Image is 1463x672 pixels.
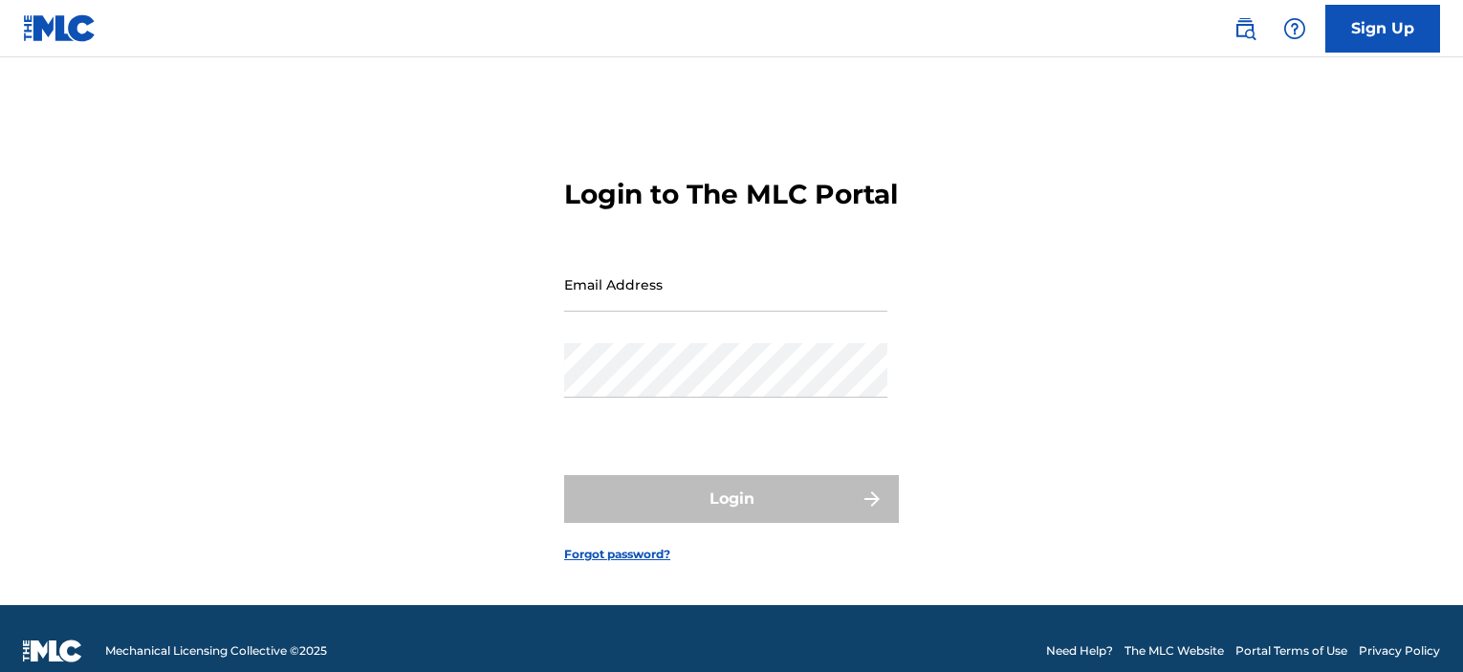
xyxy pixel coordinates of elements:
[23,639,82,662] img: logo
[1359,642,1440,660] a: Privacy Policy
[105,642,327,660] span: Mechanical Licensing Collective © 2025
[1276,10,1314,48] div: Help
[1235,642,1347,660] a: Portal Terms of Use
[564,546,670,563] a: Forgot password?
[1234,17,1256,40] img: search
[23,14,97,42] img: MLC Logo
[1283,17,1306,40] img: help
[1325,5,1440,53] a: Sign Up
[1046,642,1113,660] a: Need Help?
[1226,10,1264,48] a: Public Search
[1125,642,1224,660] a: The MLC Website
[564,178,898,211] h3: Login to The MLC Portal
